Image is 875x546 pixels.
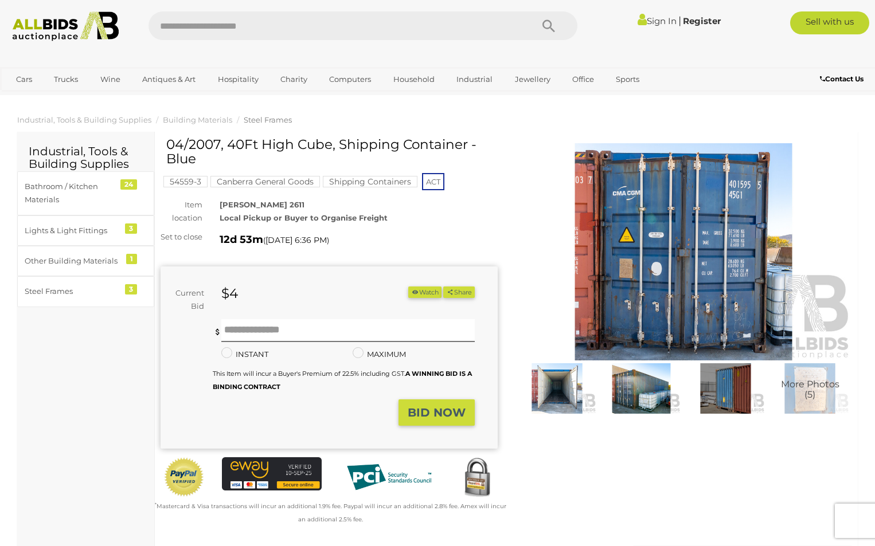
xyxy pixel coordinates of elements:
[771,363,849,414] a: More Photos(5)
[781,379,839,399] span: More Photos (5)
[220,213,388,222] strong: Local Pickup or Buyer to Organise Freight
[126,254,137,264] div: 1
[408,286,442,298] li: Watch this item
[17,171,154,215] a: Bathroom / Kitchen Materials 24
[399,399,475,426] button: BID NOW
[163,457,205,497] img: Official PayPal Seal
[515,143,852,360] img: 04/2007, 40Ft High Cube, Shipping Container - Blue
[790,11,869,34] a: Sell with us
[323,176,417,187] mark: Shipping Containers
[520,11,577,40] button: Search
[213,370,472,391] small: This Item will incur a Buyer's Premium of 22.5% including GST.
[25,224,119,237] div: Lights & Light Fittings
[339,457,439,497] img: PCI DSS compliant
[244,115,292,124] a: Steel Frames
[166,138,495,167] h1: 04/2007, 40Ft High Cube, Shipping Container - Blue
[443,286,475,298] button: Share
[422,173,444,190] span: ACT
[93,70,128,89] a: Wine
[9,89,105,108] a: [GEOGRAPHIC_DATA]
[222,457,322,490] img: eWAY Payment Gateway
[25,180,119,207] div: Bathroom / Kitchen Materials
[507,70,558,89] a: Jewellery
[456,457,498,498] img: Secured by Rapid SSL
[408,406,466,419] strong: BID NOW
[125,223,137,234] div: 3
[17,115,151,124] a: Industrial, Tools & Building Supplies
[163,176,208,187] mark: 54559-3
[152,198,211,225] div: Item location
[210,176,320,187] mark: Canberra General Goods
[17,215,154,246] a: Lights & Light Fittings 3
[518,363,596,414] img: 04/2007, 40Ft High Cube, Shipping Container - Blue
[323,177,417,186] a: Shipping Containers
[120,179,137,190] div: 24
[163,177,208,186] a: 54559-3
[155,502,506,523] small: Mastercard & Visa transactions will incur an additional 1.9% fee. Paypal will incur an additional...
[265,235,327,245] span: [DATE] 6:36 PM
[9,70,40,89] a: Cars
[449,70,500,89] a: Industrial
[221,348,268,361] label: INSTANT
[678,14,681,27] span: |
[220,200,304,209] strong: [PERSON_NAME] 2611
[820,74,864,83] b: Contact Us
[25,285,119,298] div: Steel Frames
[686,363,765,414] img: 04/2007, 40Ft High Cube, Shipping Container - Blue
[29,145,143,170] h2: Industrial, Tools & Building Supplies
[565,70,601,89] a: Office
[221,285,238,301] strong: $4
[683,15,721,26] a: Register
[322,70,378,89] a: Computers
[638,15,677,26] a: Sign In
[17,246,154,276] a: Other Building Materials 1
[46,70,85,89] a: Trucks
[771,363,849,414] img: 04/2007, 40Ft High Cube, Shipping Container - Blue
[220,233,263,246] strong: 12d 53m
[210,177,320,186] a: Canberra General Goods
[152,230,211,243] div: Set to close
[210,70,266,89] a: Hospitality
[17,276,154,307] a: Steel Frames 3
[273,70,315,89] a: Charity
[25,254,119,268] div: Other Building Materials
[408,286,442,298] button: Watch
[386,70,442,89] a: Household
[820,73,866,85] a: Contact Us
[353,348,406,361] label: MAXIMUM
[6,11,124,41] img: Allbids.com.au
[161,286,213,313] div: Current Bid
[602,363,681,414] img: 04/2007, 40Ft High Cube, Shipping Container - Blue
[608,70,647,89] a: Sports
[135,70,203,89] a: Antiques & Art
[163,115,232,124] a: Building Materials
[125,284,137,294] div: 3
[263,235,329,245] span: ( )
